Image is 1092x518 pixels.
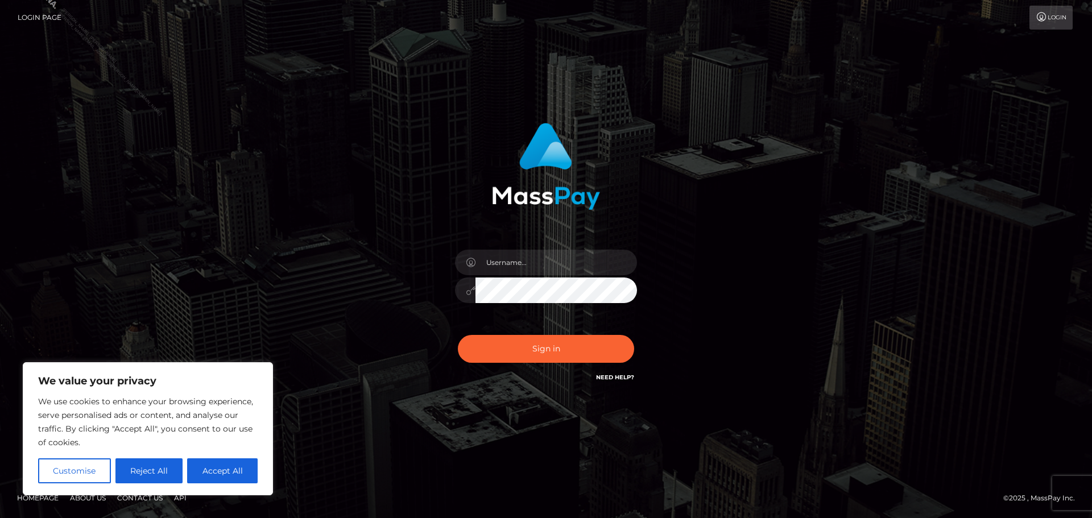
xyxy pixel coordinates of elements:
[596,374,634,381] a: Need Help?
[13,489,63,507] a: Homepage
[38,395,258,449] p: We use cookies to enhance your browsing experience, serve personalised ads or content, and analys...
[38,458,111,483] button: Customise
[187,458,258,483] button: Accept All
[113,489,167,507] a: Contact Us
[65,489,110,507] a: About Us
[23,362,273,495] div: We value your privacy
[492,123,600,210] img: MassPay Login
[1003,492,1083,504] div: © 2025 , MassPay Inc.
[38,374,258,388] p: We value your privacy
[169,489,191,507] a: API
[458,335,634,363] button: Sign in
[1029,6,1073,30] a: Login
[115,458,183,483] button: Reject All
[475,250,637,275] input: Username...
[18,6,61,30] a: Login Page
